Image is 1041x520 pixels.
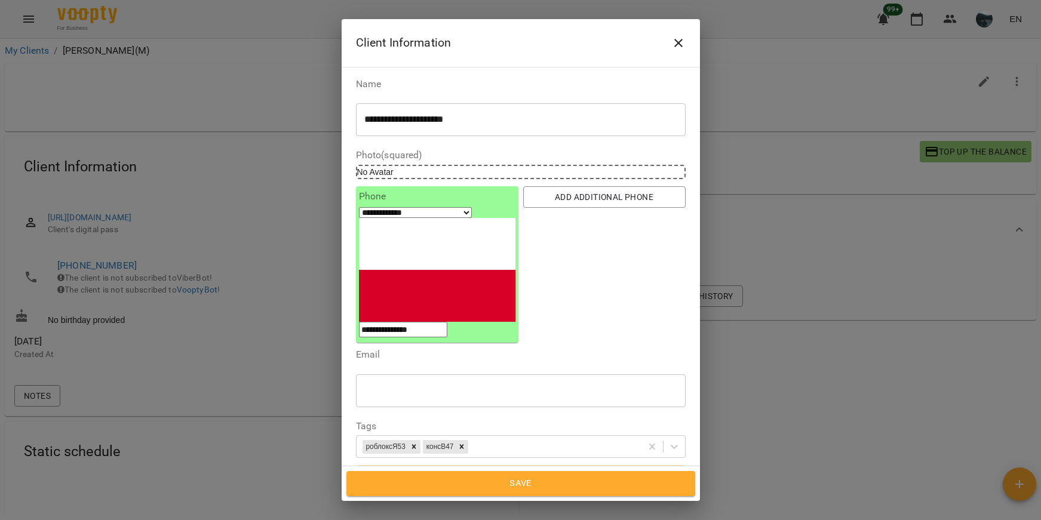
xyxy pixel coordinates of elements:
[359,207,472,218] select: Phone number country
[523,186,686,208] button: Add additional phone
[356,465,686,487] button: Birthday
[357,167,394,177] span: No Avatar
[356,79,686,89] label: Name
[359,218,515,322] img: Poland
[356,350,686,359] label: Email
[360,476,682,491] span: Save
[359,192,515,201] label: Phone
[664,29,693,57] button: Close
[356,33,452,52] h6: Client Information
[423,440,456,454] div: консВ47
[533,190,676,204] span: Add additional phone
[356,150,686,160] label: Photo(squared)
[346,471,695,496] button: Save
[363,440,407,454] div: роблоксЯ53
[356,421,686,431] label: Tags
